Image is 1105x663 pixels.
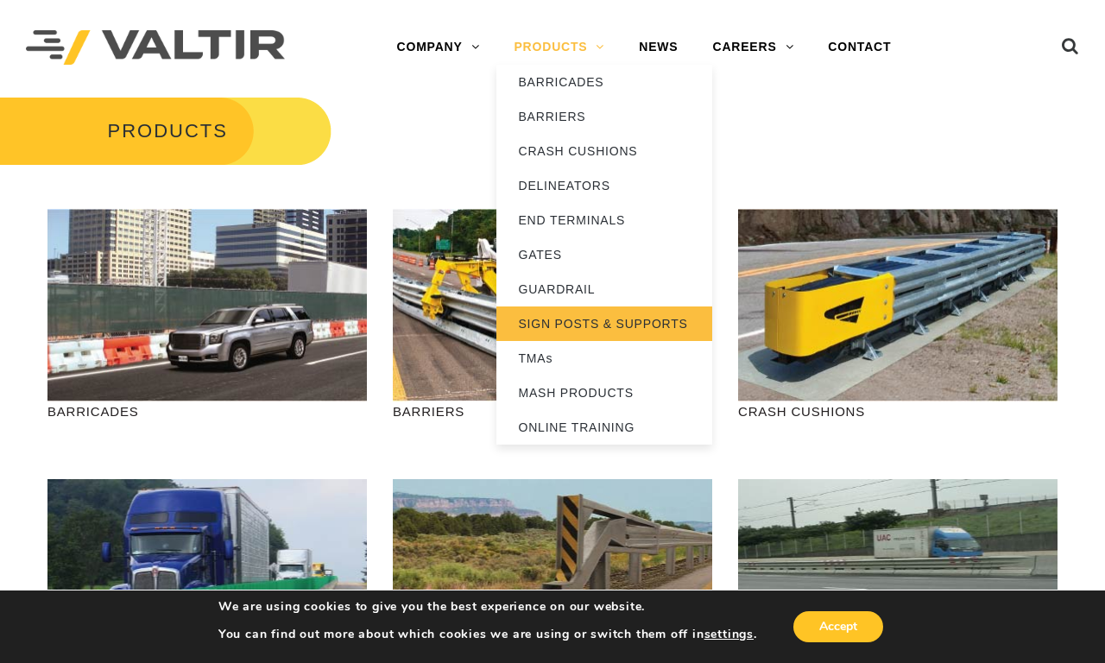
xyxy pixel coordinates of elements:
[622,30,695,65] a: NEWS
[496,134,712,168] a: CRASH CUSHIONS
[496,410,712,445] a: ONLINE TRAINING
[26,30,285,66] img: Valtir
[47,401,367,421] p: BARRICADES
[218,627,757,642] p: You can find out more about which cookies we are using or switch them off in .
[496,341,712,376] a: TMAs
[496,376,712,410] a: MASH PRODUCTS
[704,627,754,642] button: settings
[218,599,757,615] p: We are using cookies to give you the best experience on our website.
[380,30,497,65] a: COMPANY
[811,30,908,65] a: CONTACT
[393,401,712,421] p: BARRIERS
[793,611,883,642] button: Accept
[496,237,712,272] a: GATES
[695,30,811,65] a: CAREERS
[496,99,712,134] a: BARRIERS
[496,203,712,237] a: END TERMINALS
[496,272,712,306] a: GUARDRAIL
[738,401,1058,421] p: CRASH CUSHIONS
[496,168,712,203] a: DELINEATORS
[496,306,712,341] a: SIGN POSTS & SUPPORTS
[496,30,622,65] a: PRODUCTS
[496,65,712,99] a: BARRICADES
